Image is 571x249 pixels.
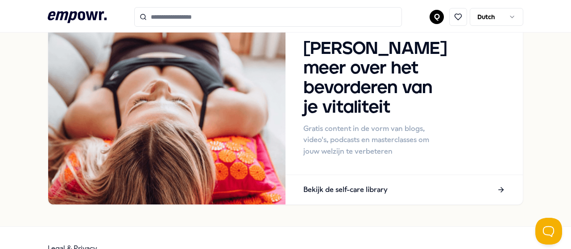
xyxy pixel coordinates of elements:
[430,10,444,24] button: Q
[48,21,285,204] img: Handout image
[535,218,562,245] iframe: Help Scout Beacon - Open
[303,123,438,157] p: Gratis content in de vorm van blogs, video's, podcasts en masterclasses om jouw welzijn te verbet...
[303,184,388,196] p: Bekijk de self-care library
[48,21,524,205] a: Handout image[PERSON_NAME] meer over het bevorderen van je vitaliteitGratis content in de vorm va...
[134,7,402,27] input: Search for products, categories or subcategories
[303,39,438,118] h3: [PERSON_NAME] meer over het bevorderen van je vitaliteit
